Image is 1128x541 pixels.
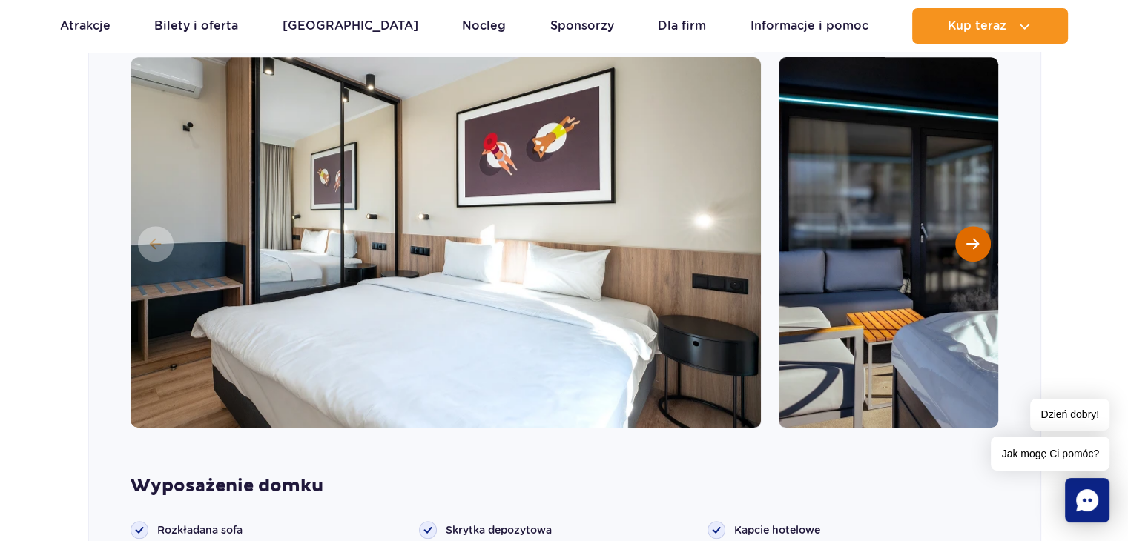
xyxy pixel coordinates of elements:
a: Nocleg [462,8,506,44]
a: [GEOGRAPHIC_DATA] [283,8,418,44]
a: Informacje i pomoc [751,8,868,44]
div: Chat [1065,478,1109,522]
span: Kapcie hotelowe [734,522,820,537]
a: Sponsorzy [550,8,614,44]
button: Następny slajd [955,226,991,262]
button: Kup teraz [912,8,1068,44]
span: Rozkładana sofa [157,522,243,537]
span: Dzień dobry! [1030,399,1109,431]
a: Atrakcje [60,8,111,44]
span: Jak mogę Ci pomóc? [991,437,1109,471]
strong: Wyposażenie domku [131,475,998,497]
a: Bilety i oferta [154,8,238,44]
span: Skrytka depozytowa [446,522,552,537]
a: Dla firm [658,8,706,44]
span: Kup teraz [948,19,1006,33]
